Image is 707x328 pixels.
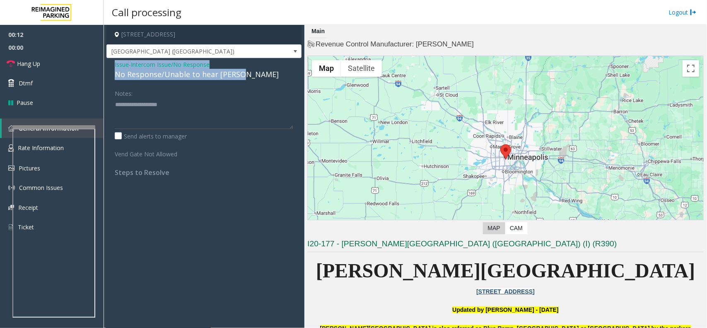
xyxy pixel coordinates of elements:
div: Main [309,25,327,38]
label: Notes: [115,86,133,98]
img: 'icon' [8,144,14,152]
a: Logout [668,8,697,17]
span: Intercom Issue/No Response [131,60,210,69]
button: Show satellite imagery [341,60,382,77]
h3: I20-177 - [PERSON_NAME][GEOGRAPHIC_DATA] ([GEOGRAPHIC_DATA]) (I) (R390) [307,238,704,252]
label: Send alerts to manager [115,132,187,141]
img: 'icon' [8,165,14,171]
label: Map [483,222,505,234]
div: 800 East 28th Street, Minneapolis, MN [500,144,511,160]
span: Pause [17,98,33,107]
label: Vend Gate Not Allowed [113,147,189,158]
img: 'icon' [8,224,14,231]
label: CAM [505,222,528,234]
button: Toggle fullscreen view [683,60,699,77]
h4: Steps to Resolve [115,169,293,177]
button: Show street map [312,60,341,77]
span: Issue [115,60,129,69]
span: - [129,61,210,68]
img: 'icon' [8,185,15,191]
img: 'icon' [8,205,14,210]
span: [GEOGRAPHIC_DATA] ([GEOGRAPHIC_DATA]) [107,45,262,58]
img: 'icon' [8,125,14,131]
span: Hang Up [17,59,40,68]
span: [PERSON_NAME][GEOGRAPHIC_DATA] [316,260,695,282]
img: logout [690,8,697,17]
span: Dtmf [19,79,33,87]
h3: Call processing [108,2,186,22]
a: General Information [2,119,104,138]
h4: Revenue Control Manufacturer: [PERSON_NAME] [307,39,704,49]
font: Updated by [PERSON_NAME] - [DATE] [452,306,558,313]
h4: [STREET_ADDRESS] [106,25,302,44]
div: No Response/Unable to hear [PERSON_NAME] [115,69,293,80]
span: General Information [19,124,79,132]
a: [STREET_ADDRESS] [476,288,535,295]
